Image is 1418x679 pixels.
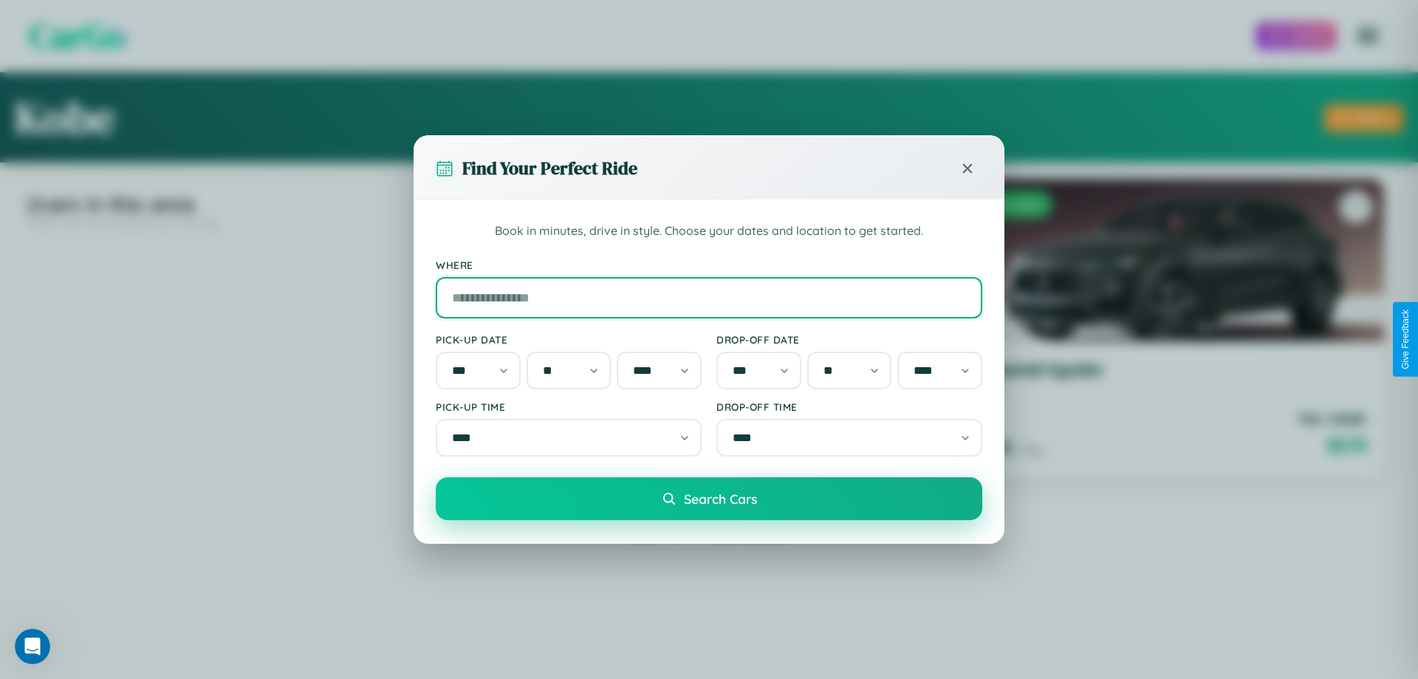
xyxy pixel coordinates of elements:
[436,259,982,271] label: Where
[436,222,982,241] p: Book in minutes, drive in style. Choose your dates and location to get started.
[436,333,702,346] label: Pick-up Date
[436,477,982,520] button: Search Cars
[716,400,982,413] label: Drop-off Time
[684,491,757,507] span: Search Cars
[716,333,982,346] label: Drop-off Date
[436,400,702,413] label: Pick-up Time
[462,156,637,180] h3: Find Your Perfect Ride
